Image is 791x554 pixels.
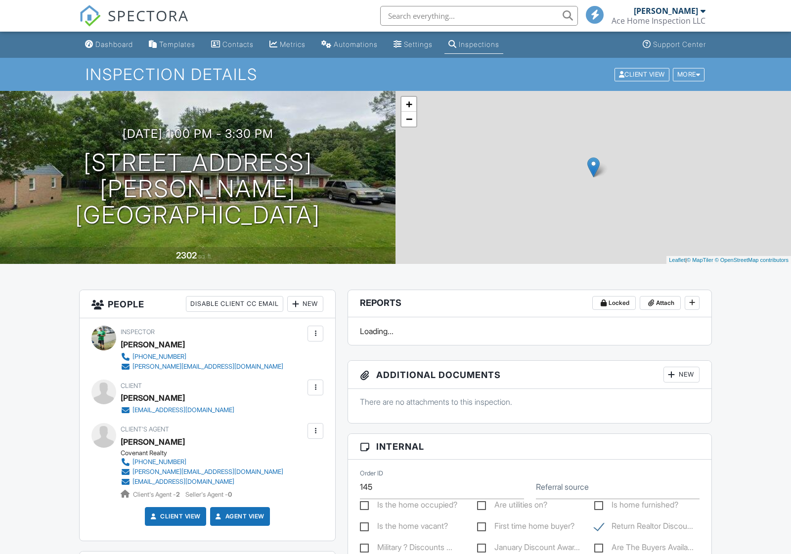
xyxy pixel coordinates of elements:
div: 2302 [176,250,197,260]
div: [PERSON_NAME][EMAIL_ADDRESS][DOMAIN_NAME] [132,363,283,371]
div: Dashboard [95,40,133,48]
p: There are no attachments to this inspection. [360,396,700,407]
a: [PHONE_NUMBER] [121,352,283,362]
a: Agent View [214,511,264,521]
div: [EMAIL_ADDRESS][DOMAIN_NAME] [132,478,234,486]
div: [EMAIL_ADDRESS][DOMAIN_NAME] [132,406,234,414]
span: Inspector [121,328,155,336]
span: Client's Agent - [133,491,181,498]
h1: [STREET_ADDRESS][PERSON_NAME] [GEOGRAPHIC_DATA] [16,150,380,228]
div: [PERSON_NAME][EMAIL_ADDRESS][DOMAIN_NAME] [132,468,283,476]
div: New [287,296,323,312]
span: Seller's Agent - [185,491,232,498]
div: Covenant Realty [121,449,291,457]
strong: 0 [228,491,232,498]
div: Disable Client CC Email [186,296,283,312]
a: [PERSON_NAME][EMAIL_ADDRESS][DOMAIN_NAME] [121,362,283,372]
a: Zoom in [401,97,416,112]
div: | [666,256,791,264]
a: Automations (Basic) [317,36,382,54]
a: Support Center [639,36,710,54]
div: [PHONE_NUMBER] [132,458,186,466]
span: sq. ft. [198,253,212,260]
label: Return Realtor Discount Awarded. [594,521,693,534]
div: Contacts [222,40,254,48]
div: Inspections [459,40,499,48]
strong: 2 [176,491,180,498]
div: Automations [334,40,378,48]
a: Metrics [265,36,309,54]
div: [PERSON_NAME] [121,390,185,405]
div: Metrics [280,40,306,48]
a: Dashboard [81,36,137,54]
h3: Additional Documents [348,361,711,389]
div: Support Center [653,40,706,48]
label: Is the home occupied? [360,500,457,512]
a: Client View [614,70,672,78]
label: Are utilities on? [477,500,547,512]
label: Is the home vacant? [360,521,448,534]
a: Settings [390,36,437,54]
a: © OpenStreetMap contributors [715,257,789,263]
input: Search everything... [380,6,578,26]
div: New [663,367,700,383]
div: [PHONE_NUMBER] [132,353,186,361]
a: [PERSON_NAME] [121,434,185,449]
label: Referral source [536,481,589,492]
h1: Inspection Details [86,66,705,83]
a: [EMAIL_ADDRESS][DOMAIN_NAME] [121,477,283,487]
a: Client View [148,511,201,521]
a: © MapTiler [687,257,713,263]
span: Client [121,382,142,389]
label: First time home buyer? [477,521,574,534]
div: Settings [404,40,433,48]
a: Zoom out [401,112,416,127]
a: Contacts [207,36,258,54]
h3: Internal [348,434,711,460]
a: Inspections [444,36,503,54]
a: [PHONE_NUMBER] [121,457,283,467]
label: Is home furnished? [594,500,678,512]
div: [PERSON_NAME] [634,6,698,16]
h3: [DATE] 1:00 pm - 3:30 pm [123,127,273,140]
div: [PERSON_NAME] [121,337,185,352]
div: More [673,68,705,81]
span: SPECTORA [108,5,189,26]
a: [PERSON_NAME][EMAIL_ADDRESS][DOMAIN_NAME] [121,467,283,477]
a: Leaflet [669,257,685,263]
span: Client's Agent [121,426,169,433]
a: [EMAIL_ADDRESS][DOMAIN_NAME] [121,405,234,415]
img: The Best Home Inspection Software - Spectora [79,5,101,27]
div: Client View [615,68,669,81]
h3: People [80,290,335,318]
div: Ace Home Inspection LLC [612,16,705,26]
a: SPECTORA [79,13,189,34]
a: Templates [145,36,199,54]
div: Templates [159,40,195,48]
label: Order ID [360,469,383,478]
